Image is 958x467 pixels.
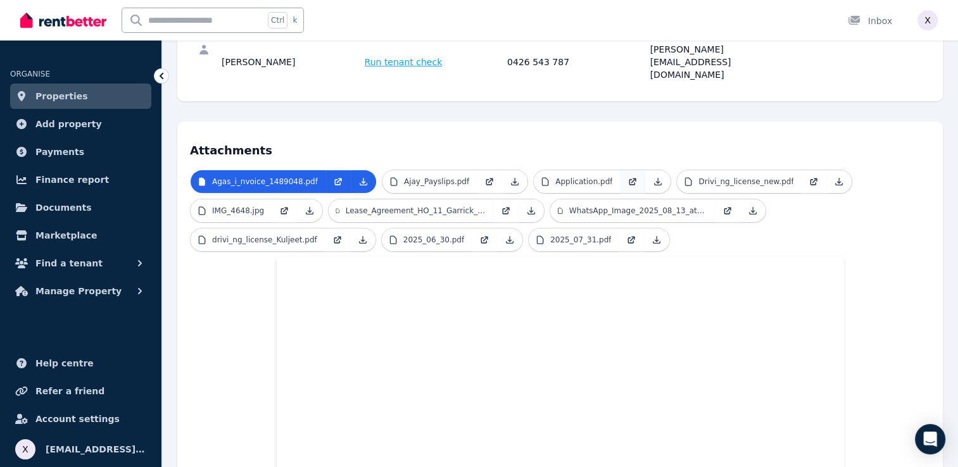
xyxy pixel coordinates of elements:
a: Ajay_Payslips.pdf [382,170,477,193]
p: Ajay_Payslips.pdf [404,177,469,187]
div: Inbox [848,15,892,27]
a: Agas_i_nvoice_1489048.pdf [191,170,325,193]
a: Lease_Agreement_HO_11_Garrick_Street_Park_Ridge_Ajay_Kumar.pdf [329,199,493,222]
span: Find a tenant [35,256,103,271]
a: Drivi_ng_license_new.pdf [677,170,801,193]
a: Download Attachment [519,199,544,222]
div: 0426 543 787 [507,43,646,81]
div: Open Intercom Messenger [915,424,945,454]
button: Find a tenant [10,251,151,276]
a: Download Attachment [297,199,322,222]
span: Properties [35,89,88,104]
a: Open in new Tab [325,170,351,193]
p: drivi_ng_license_Kuljeet.pdf [212,235,317,245]
a: WhatsApp_Image_2025_08_13_at_[DATE]_AM.jpeg [550,199,715,222]
a: Download Attachment [502,170,527,193]
span: k [293,15,297,25]
span: ORGANISE [10,70,50,78]
p: IMG_4648.jpg [212,206,264,216]
a: Download Attachment [350,228,375,251]
span: Finance report [35,172,109,187]
a: drivi_ng_license_Kuljeet.pdf [191,228,325,251]
a: 2025_06_30.pdf [382,228,472,251]
a: IMG_4648.jpg [191,199,272,222]
a: Help centre [10,351,151,376]
p: Application.pdf [555,177,612,187]
a: Add property [10,111,151,137]
span: Run tenant check [365,56,443,68]
a: Download Attachment [826,170,852,193]
span: Help centre [35,356,94,371]
span: Documents [35,200,92,215]
span: [EMAIL_ADDRESS][DOMAIN_NAME] [46,442,146,457]
a: Download Attachment [644,228,669,251]
a: Download Attachment [497,228,522,251]
a: Properties [10,84,151,109]
a: Open in new Tab [272,199,297,222]
a: Open in new Tab [325,228,350,251]
span: Account settings [35,411,120,427]
a: Open in new Tab [477,170,502,193]
span: Marketplace [35,228,97,243]
a: Open in new Tab [493,199,519,222]
div: [PERSON_NAME] [222,43,361,81]
a: Application.pdf [534,170,620,193]
img: xutracey@hotmail.com [15,439,35,459]
span: Manage Property [35,283,122,299]
a: Finance report [10,167,151,192]
a: Payments [10,139,151,165]
span: Add property [35,116,102,132]
a: Download Attachment [351,170,376,193]
p: WhatsApp_Image_2025_08_13_at_[DATE]_AM.jpeg [569,206,707,216]
a: Account settings [10,406,151,432]
a: Open in new Tab [715,199,740,222]
p: Agas_i_nvoice_1489048.pdf [212,177,318,187]
a: Open in new Tab [619,228,644,251]
p: Lease_Agreement_HO_11_Garrick_Street_Park_Ridge_Ajay_Kumar.pdf [346,206,486,216]
h4: Attachments [190,134,930,159]
p: 2025_07_31.pdf [550,235,611,245]
p: 2025_06_30.pdf [403,235,464,245]
span: Refer a friend [35,383,104,399]
img: RentBetter [20,11,106,30]
a: 2025_07_31.pdf [529,228,619,251]
a: Open in new Tab [620,170,645,193]
a: Refer a friend [10,378,151,404]
img: xutracey@hotmail.com [917,10,938,30]
p: Drivi_ng_license_new.pdf [698,177,793,187]
a: Open in new Tab [472,228,497,251]
a: Open in new Tab [801,170,826,193]
a: Documents [10,195,151,220]
button: Manage Property [10,278,151,304]
div: [PERSON_NAME][EMAIL_ADDRESS][DOMAIN_NAME] [650,43,790,81]
a: Marketplace [10,223,151,248]
span: Payments [35,144,84,159]
span: Ctrl [268,12,287,28]
a: Download Attachment [740,199,766,222]
a: Download Attachment [645,170,671,193]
